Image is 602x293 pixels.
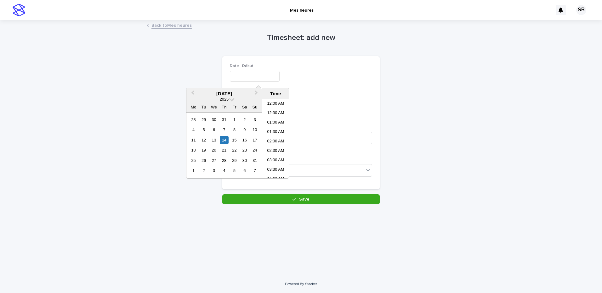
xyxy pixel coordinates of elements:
[240,136,249,144] div: Choose Saturday, 16 August 2025
[251,156,259,165] div: Choose Sunday, 31 August 2025
[230,103,239,111] div: Fr
[230,115,239,124] div: Choose Friday, 1 August 2025
[210,146,218,154] div: Choose Wednesday, 20 August 2025
[251,103,259,111] div: Su
[262,165,289,175] li: 03:30 AM
[220,115,228,124] div: Choose Thursday, 31 July 2025
[251,166,259,175] div: Choose Sunday, 7 September 2025
[230,125,239,134] div: Choose Friday, 8 August 2025
[262,118,289,128] li: 01:00 AM
[240,103,249,111] div: Sa
[189,103,198,111] div: Mo
[199,125,208,134] div: Choose Tuesday, 5 August 2025
[230,166,239,175] div: Choose Friday, 5 September 2025
[240,125,249,134] div: Choose Saturday, 9 August 2025
[576,5,586,15] div: SB
[220,156,228,165] div: Choose Thursday, 28 August 2025
[210,115,218,124] div: Choose Wednesday, 30 July 2025
[230,146,239,154] div: Choose Friday, 22 August 2025
[189,115,198,124] div: Choose Monday, 28 July 2025
[220,166,228,175] div: Choose Thursday, 4 September 2025
[264,91,287,97] div: Time
[251,115,259,124] div: Choose Sunday, 3 August 2025
[299,197,310,202] span: Save
[151,21,192,29] a: Back toMes heures
[189,156,198,165] div: Choose Monday, 25 August 2025
[189,136,198,144] div: Choose Monday, 11 August 2025
[262,146,289,156] li: 02:30 AM
[210,125,218,134] div: Choose Wednesday, 6 August 2025
[220,97,229,102] span: 2025
[251,146,259,154] div: Choose Sunday, 24 August 2025
[189,125,198,134] div: Choose Monday, 4 August 2025
[262,128,289,137] li: 01:30 AM
[199,166,208,175] div: Choose Tuesday, 2 September 2025
[222,33,380,42] h1: Timesheet: add new
[199,136,208,144] div: Choose Tuesday, 12 August 2025
[230,64,253,68] span: Date - Début
[262,156,289,165] li: 03:00 AM
[240,146,249,154] div: Choose Saturday, 23 August 2025
[222,194,380,204] button: Save
[262,175,289,184] li: 04:00 AM
[262,137,289,146] li: 02:00 AM
[189,146,198,154] div: Choose Monday, 18 August 2025
[240,166,249,175] div: Choose Saturday, 6 September 2025
[285,282,317,286] a: Powered By Stacker
[262,99,289,109] li: 12:00 AM
[220,136,228,144] div: Choose Thursday, 14 August 2025
[199,156,208,165] div: Choose Tuesday, 26 August 2025
[187,89,197,99] button: Previous Month
[220,146,228,154] div: Choose Thursday, 21 August 2025
[189,166,198,175] div: Choose Monday, 1 September 2025
[220,103,228,111] div: Th
[188,114,260,176] div: month 2025-08
[210,103,218,111] div: We
[240,115,249,124] div: Choose Saturday, 2 August 2025
[220,125,228,134] div: Choose Thursday, 7 August 2025
[199,115,208,124] div: Choose Tuesday, 29 July 2025
[251,125,259,134] div: Choose Sunday, 10 August 2025
[186,91,262,97] div: [DATE]
[210,166,218,175] div: Choose Wednesday, 3 September 2025
[210,136,218,144] div: Choose Wednesday, 13 August 2025
[13,4,25,16] img: stacker-logo-s-only.png
[210,156,218,165] div: Choose Wednesday, 27 August 2025
[199,146,208,154] div: Choose Tuesday, 19 August 2025
[240,156,249,165] div: Choose Saturday, 30 August 2025
[251,136,259,144] div: Choose Sunday, 17 August 2025
[199,103,208,111] div: Tu
[230,156,239,165] div: Choose Friday, 29 August 2025
[230,136,239,144] div: Choose Friday, 15 August 2025
[262,109,289,118] li: 12:30 AM
[252,89,262,99] button: Next Month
